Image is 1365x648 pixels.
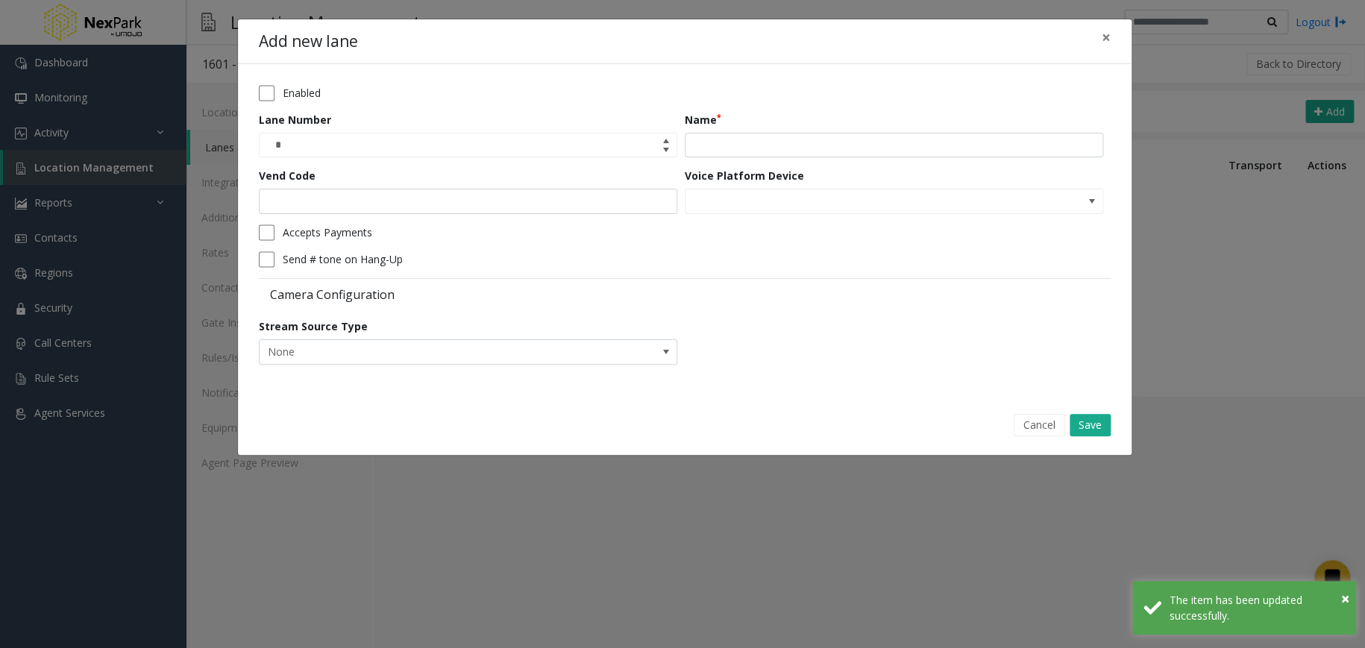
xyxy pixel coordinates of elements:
span: × [1341,588,1349,608]
button: Close [1091,19,1121,56]
label: Stream Source Type [259,318,368,334]
span: Decrease value [656,145,677,157]
label: Enabled [282,85,320,101]
label: Accepts Payments [282,224,371,240]
label: Vend Code [259,168,316,183]
h4: Add new lane [259,30,358,54]
span: None [260,340,593,364]
button: Close [1341,588,1349,610]
label: Lane Number [259,112,331,128]
label: Send # tone on Hang-Up [282,251,402,267]
span: × [1102,27,1111,48]
label: Camera Configuration [259,286,681,303]
label: Voice Platform Device [685,168,804,183]
div: The item has been updated successfully. [1170,592,1345,623]
label: Name [685,112,721,128]
span: Increase value [656,133,677,145]
button: Save [1070,414,1111,436]
button: Cancel [1014,414,1065,436]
